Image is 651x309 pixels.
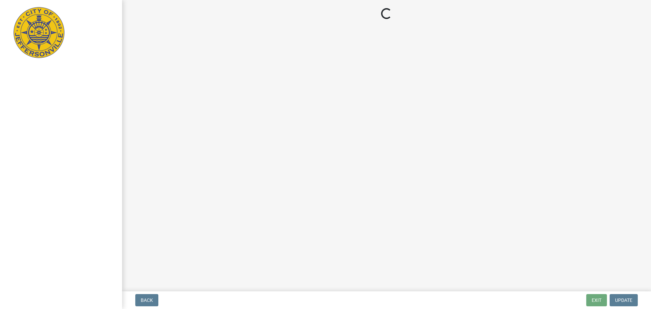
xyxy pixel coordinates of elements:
[615,297,632,303] span: Update
[586,294,607,306] button: Exit
[610,294,638,306] button: Update
[14,7,64,58] img: City of Jeffersonville, Indiana
[141,297,153,303] span: Back
[135,294,158,306] button: Back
